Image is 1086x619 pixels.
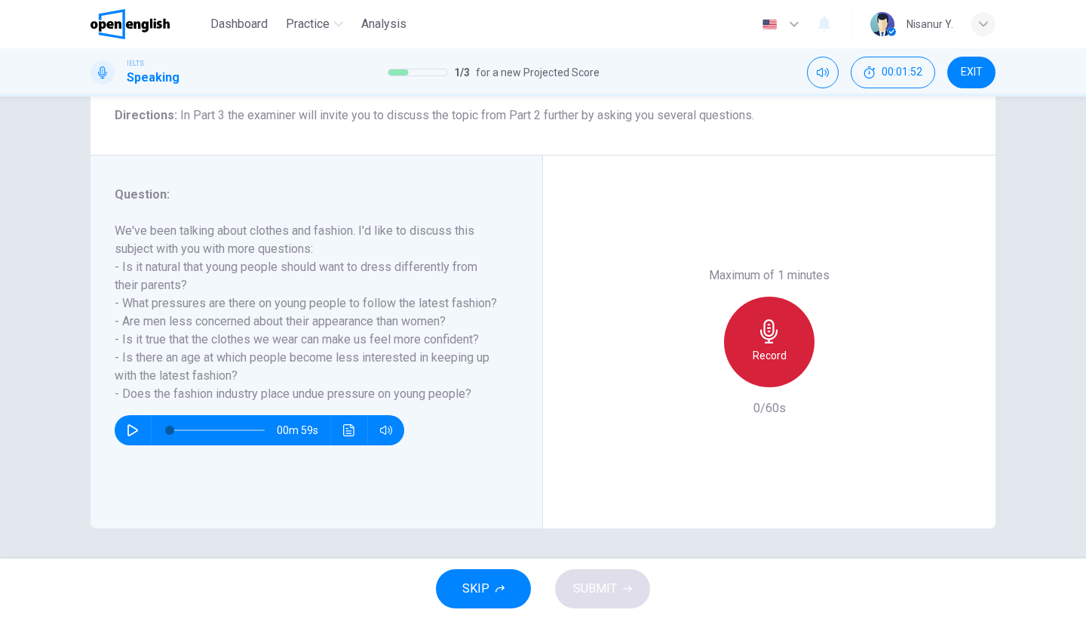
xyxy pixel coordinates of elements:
[210,15,268,33] span: Dashboard
[907,15,953,33] div: Nisanur Y.
[753,346,787,365] h6: Record
[882,66,922,79] span: 00:01:52
[90,9,204,39] a: OpenEnglish logo
[127,58,144,69] span: IELTS
[753,399,786,417] h6: 0/60s
[709,266,830,285] h6: Maximum of 1 minutes
[961,66,983,79] span: EXIT
[760,19,779,30] img: en
[286,15,330,33] span: Practice
[436,569,531,608] button: SKIP
[851,57,935,88] button: 00:01:52
[462,578,489,599] span: SKIP
[115,106,971,125] h6: Directions :
[115,222,500,403] h6: We've been talking about clothes and fashion. I'd like to discuss this subject with you with more...
[724,297,814,387] button: Record
[851,57,935,88] div: Hide
[807,57,839,88] div: Mute
[204,11,274,38] button: Dashboard
[280,11,349,38] button: Practice
[90,9,170,39] img: OpenEnglish logo
[361,15,406,33] span: Analysis
[277,415,330,445] span: 00m 59s
[180,108,754,122] span: In Part 3 the examiner will invite you to discuss the topic from Part 2 further by asking you sev...
[115,186,500,204] h6: Question :
[454,63,470,82] span: 1 / 3
[337,415,361,445] button: Click to see the audio transcription
[127,69,179,87] h1: Speaking
[355,11,413,38] button: Analysis
[947,57,995,88] button: EXIT
[870,12,894,36] img: Profile picture
[476,63,600,82] span: for a new Projected Score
